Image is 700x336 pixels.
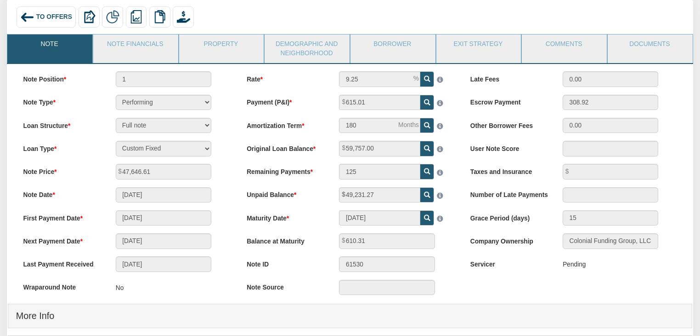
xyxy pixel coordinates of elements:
[16,210,108,223] label: First Payment Date
[350,35,435,58] a: Borrower
[16,256,108,269] label: Last Payment Received
[239,118,331,130] label: Amortization Term
[463,256,555,269] label: Servicer
[239,164,331,176] label: Remaining Payments
[522,35,606,58] a: Comments
[153,10,167,23] img: copy.png
[16,141,108,153] label: Loan Type
[16,233,108,246] label: Next Payment Date
[339,71,420,87] input: This field can contain only numeric characters
[16,118,108,130] label: Loan Structure
[239,141,331,153] label: Original Loan Balance
[16,164,108,176] label: Note Price
[179,35,263,58] a: Property
[239,210,331,223] label: Maturity Date
[16,95,108,107] label: Note Type
[16,71,108,84] label: Note Position
[463,233,555,246] label: Company Ownership
[20,10,34,24] img: back_arrow_left_icon.svg
[116,256,211,272] input: MM/DD/YYYY
[116,280,124,296] p: No
[608,35,692,58] a: Documents
[16,306,684,326] h4: More Info
[463,210,555,223] label: Grace Period (days)
[463,187,555,200] label: Number of Late Payments
[116,210,211,226] input: MM/DD/YYYY
[93,35,177,58] a: Note Financials
[239,256,331,269] label: Note ID
[339,210,420,226] input: MM/DD/YYYY
[563,256,586,272] div: Pending
[116,187,211,203] input: MM/DD/YYYY
[16,280,108,292] label: Wraparound Note
[239,95,331,107] label: Payment (P&I)
[239,71,331,84] label: Rate
[106,10,119,23] img: partial.png
[463,141,555,153] label: User Note Score
[463,118,555,130] label: Other Borrower Fees
[177,10,190,23] img: purchase_offer.png
[116,233,211,249] input: MM/DD/YYYY
[239,187,331,200] label: Unpaid Balance
[265,35,349,63] a: Demographic and Neighborhood
[130,10,143,23] img: reports.png
[463,71,555,84] label: Late Fees
[436,35,520,58] a: Exit Strategy
[83,10,96,23] img: export.svg
[7,35,91,58] a: Note
[463,95,555,107] label: Escrow Payment
[239,233,331,246] label: Balance at Maturity
[16,187,108,200] label: Note Date
[463,164,555,176] label: Taxes and Insurance
[36,13,72,20] span: To Offers
[239,280,331,292] label: Note Source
